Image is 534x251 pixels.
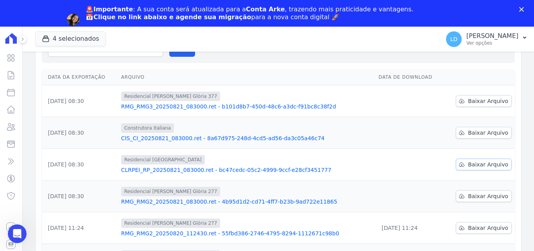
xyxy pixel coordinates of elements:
[466,32,518,40] p: [PERSON_NAME]
[246,5,285,13] b: Conta Arke
[468,161,508,168] span: Baixar Arquivo
[121,166,373,174] a: CLRPEI_RP_20250821_083000.ret - bc47cedc-05c2-4999-9ccf-e28cf3451777
[42,149,118,181] td: [DATE] 08:30
[456,222,512,234] a: Baixar Arquivo
[121,198,373,206] a: RMG_RMG2_20250821_083000.ret - 4b95d1d2-cd71-4ff7-b23b-9ad722e11865
[35,31,106,46] button: 4 selecionados
[42,69,118,85] th: Data da Exportação
[450,36,458,42] span: LD
[121,187,220,196] span: Residencial [PERSON_NAME] Glória 277
[42,85,118,117] td: [DATE] 08:30
[121,92,220,101] span: Residencial [PERSON_NAME] Glória 377
[519,7,527,12] div: Fechar
[468,192,508,200] span: Baixar Arquivo
[86,5,414,21] div: : A sua conta será atualizada para a , trazendo mais praticidade e vantagens. 📅 para a nova conta...
[121,134,373,142] a: CIS_CI_20250821_083000.ret - 8a67d975-248d-4cd5-ad56-da3c05a46c74
[118,69,376,85] th: Arquivo
[456,95,512,107] a: Baixar Arquivo
[67,14,79,26] img: Profile image for Adriane
[42,181,118,212] td: [DATE] 08:30
[86,26,150,34] a: Agendar migração
[93,13,251,21] b: Clique no link abaixo e agende sua migração
[42,117,118,149] td: [DATE] 08:30
[121,218,220,228] span: Residencial [PERSON_NAME] Glória 277
[468,129,508,137] span: Baixar Arquivo
[468,97,508,105] span: Baixar Arquivo
[375,69,444,85] th: Data de Download
[121,229,373,237] a: RMG_RMG2_20250820_112430.ret - 55fbd386-2746-4795-8294-1112671c98b0
[466,40,518,46] p: Ver opções
[42,212,118,244] td: [DATE] 11:24
[121,103,373,110] a: RMG_RMG3_20250821_083000.ret - b101d8b7-450d-48c6-a3dc-f91bc8c38f2d
[121,123,174,133] span: Construtora Italiana
[86,5,133,13] b: 🚨Importante
[121,155,205,164] span: Residencial [GEOGRAPHIC_DATA]
[456,190,512,202] a: Baixar Arquivo
[456,159,512,170] a: Baixar Arquivo
[8,224,27,243] iframe: Intercom live chat
[440,28,534,50] button: LD [PERSON_NAME] Ver opções
[375,212,444,244] td: [DATE] 11:24
[468,224,508,232] span: Baixar Arquivo
[456,127,512,139] a: Baixar Arquivo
